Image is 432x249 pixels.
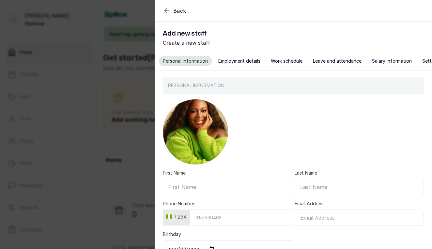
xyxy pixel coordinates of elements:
[309,56,365,66] button: Leave and attendance
[163,7,186,15] button: Back
[267,56,306,66] button: Work schedule
[163,170,186,176] label: First Name
[168,82,224,89] p: PERSONAL INFORMATION
[368,56,416,66] button: Salary information
[173,7,186,15] span: Back
[163,28,424,39] h1: Add new staff
[163,179,292,195] input: First Name
[163,231,181,238] label: Birthday
[190,210,292,226] input: 9151930463
[159,56,212,66] button: Personal information
[295,179,424,195] input: Last Name
[163,211,189,222] button: +234
[214,56,264,66] button: Employment details
[295,210,424,226] input: Email Address
[163,39,424,47] p: Create a new staff
[163,200,194,207] label: Phone Number
[295,200,325,207] label: Email Address
[295,170,317,176] label: Last Name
